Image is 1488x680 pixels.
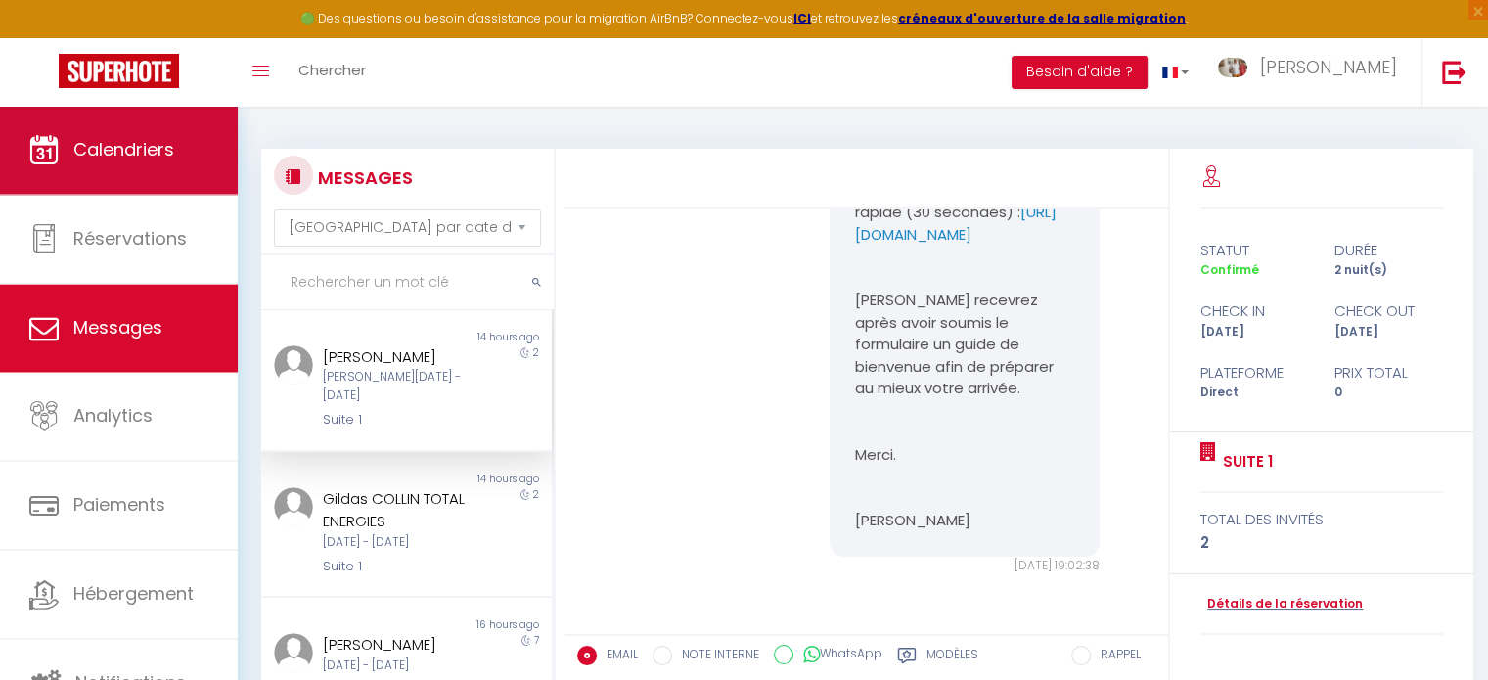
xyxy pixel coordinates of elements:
[1188,384,1322,402] div: Direct
[1200,595,1363,613] a: Détails de la réservation
[1260,55,1397,79] span: [PERSON_NAME]
[1203,38,1421,107] a: ... [PERSON_NAME]
[261,255,554,310] input: Rechercher un mot clé
[1322,239,1456,262] div: durée
[284,38,381,107] a: Chercher
[1322,361,1456,385] div: Prix total
[73,404,153,429] span: Analytics
[672,646,759,667] label: NOTE INTERNE
[73,226,187,250] span: Réservations
[830,557,1100,575] div: [DATE] 19:02:38
[313,156,413,200] h3: MESSAGES
[298,60,366,80] span: Chercher
[1442,60,1466,84] img: logout
[406,472,551,487] div: 14 hours ago
[926,646,978,670] label: Modèles
[1322,261,1456,280] div: 2 nuit(s)
[323,410,467,430] div: Suite 1
[1188,239,1322,262] div: statut
[1091,646,1141,667] label: RAPPEL
[1200,261,1259,278] span: Confirmé
[1188,323,1322,341] div: [DATE]
[1322,384,1456,402] div: 0
[59,54,179,88] img: Super Booking
[323,368,467,405] div: [PERSON_NAME][DATE] - [DATE]
[323,557,467,576] div: Suite 1
[274,345,313,385] img: ...
[274,487,313,526] img: ...
[1200,531,1443,555] div: 2
[1322,323,1456,341] div: [DATE]
[1405,592,1473,665] iframe: Chat
[406,330,551,345] div: 14 hours ago
[73,316,162,340] span: Messages
[533,345,539,360] span: 2
[323,633,467,657] div: [PERSON_NAME]
[854,444,1075,467] p: Merci.
[533,487,539,502] span: 2
[597,646,638,667] label: EMAIL
[854,510,1075,532] p: [PERSON_NAME]
[73,137,174,161] span: Calendriers
[323,657,467,675] div: [DATE] - [DATE]
[73,582,194,607] span: Hébergement
[1216,450,1273,474] a: Suite 1
[854,202,1056,245] a: [URL][DOMAIN_NAME]
[323,487,467,533] div: Gildas COLLIN TOTAL ENERGIES
[1012,56,1148,89] button: Besoin d'aide ?
[1218,58,1247,77] img: ...
[406,617,551,633] div: 16 hours ago
[854,290,1075,400] p: [PERSON_NAME] recevrez après avoir soumis le formulaire un guide de bienvenue afin de préparer au...
[1322,299,1456,323] div: check out
[274,633,313,672] img: ...
[1188,299,1322,323] div: check in
[1188,361,1322,385] div: Plateforme
[323,345,467,369] div: [PERSON_NAME]
[793,645,882,666] label: WhatsApp
[1200,508,1443,531] div: total des invités
[73,493,165,518] span: Paiements
[898,10,1186,26] a: créneaux d'ouverture de la salle migration
[323,533,467,552] div: [DATE] - [DATE]
[534,633,539,648] span: 7
[793,10,811,26] a: ICI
